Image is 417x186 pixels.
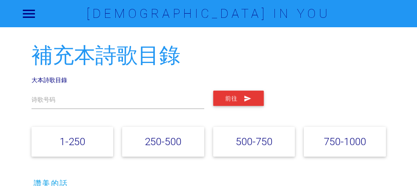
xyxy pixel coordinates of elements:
label: 诗歌号码 [31,95,55,104]
a: 大本詩歌目錄 [31,76,67,84]
h2: 補充本詩歌目錄 [31,44,386,67]
a: 1-250 [60,135,85,148]
a: 750-1000 [324,135,366,148]
a: 500-750 [236,135,272,148]
a: 250-500 [145,135,181,148]
button: 前往 [213,91,264,106]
